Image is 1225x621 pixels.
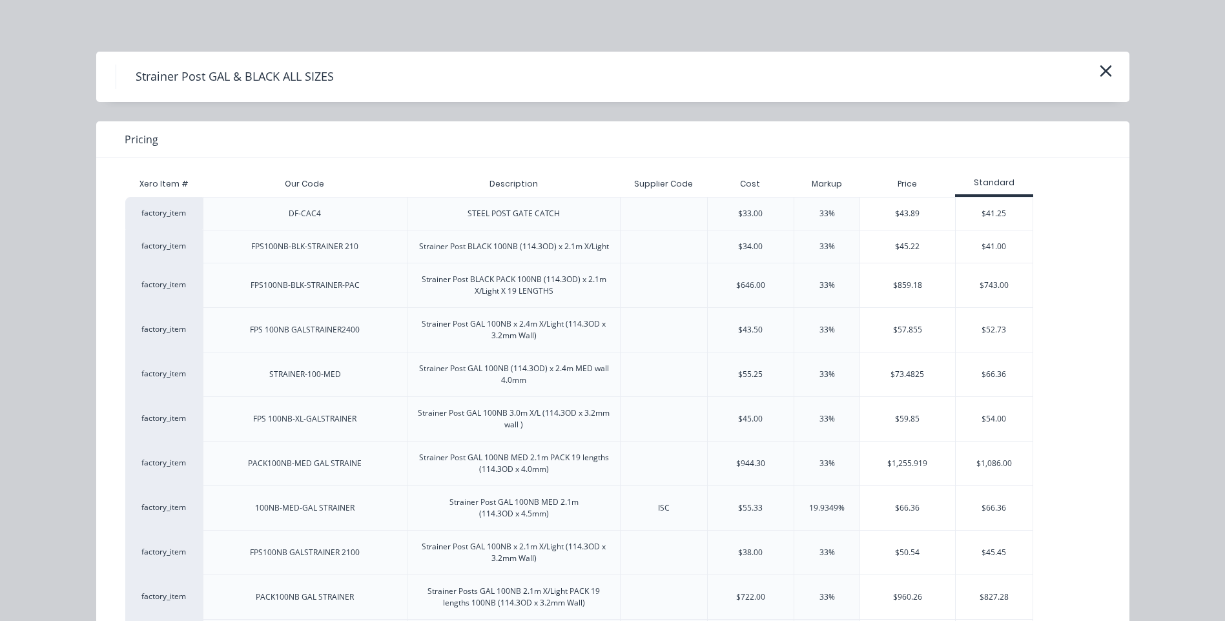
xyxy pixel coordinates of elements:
[736,458,765,469] div: $944.30
[250,547,360,558] div: FPS100NB GALSTRAINER 2100
[860,575,955,619] div: $960.26
[860,397,955,441] div: $59.85
[819,241,835,252] div: 33%
[418,318,610,341] div: Strainer Post GAL 100NB x 2.4m X/Light (114.3OD x 3.2mm Wall)
[418,452,610,475] div: Strainer Post GAL 100NB MED 2.1m PACK 19 lengths (114.3OD x 4.0mm)
[468,208,560,219] div: STEEL POST GATE CATCH
[125,352,203,396] div: factory_item
[819,591,835,603] div: 33%
[479,168,548,200] div: Description
[738,369,763,380] div: $55.25
[274,168,335,200] div: Our Code
[860,442,955,485] div: $1,255.919
[125,575,203,619] div: factory_item
[251,241,358,252] div: FPS100NB-BLK-STRAINER 210
[125,132,158,147] span: Pricing
[125,485,203,530] div: factory_item
[736,591,765,603] div: $722.00
[860,486,955,530] div: $66.36
[419,241,609,252] div: Strainer Post BLACK 100NB (114.3OD) x 2.1m X/Light
[809,502,845,514] div: 19.9349%
[956,531,1033,575] div: $45.45
[125,263,203,307] div: factory_item
[256,591,354,603] div: PACK100NB GAL STRAINER
[289,208,321,219] div: DF-CAC4
[125,530,203,575] div: factory_item
[955,177,1034,188] div: Standard
[819,280,835,291] div: 33%
[860,230,955,263] div: $45.22
[707,171,794,197] div: Cost
[956,486,1033,530] div: $66.36
[819,413,835,425] div: 33%
[860,198,955,230] div: $43.89
[449,496,579,520] div: Strainer Post GAL 100NB MED 2.1m (114.3OD x 4.5mm)
[125,396,203,441] div: factory_item
[250,324,360,336] div: FPS 100NB GALSTRAINER2400
[738,208,763,219] div: $33.00
[418,585,610,609] div: Strainer Posts GAL 100NB 2.1m X/Light PACK 19 lengths 100NB (114.3OD x 3.2mm Wall)
[251,280,360,291] div: FPS100NB-BLK-STRAINER-PAC
[956,442,1033,485] div: $1,086.00
[860,531,955,575] div: $50.54
[738,547,763,558] div: $38.00
[418,407,610,431] div: Strainer Post GAL 100NB 3.0m X/L (114.3OD x 3.2mm wall )
[819,324,835,336] div: 33%
[860,171,955,197] div: Price
[819,208,835,219] div: 33%
[819,458,835,469] div: 33%
[125,441,203,485] div: factory_item
[125,197,203,230] div: factory_item
[736,280,765,291] div: $646.00
[738,241,763,252] div: $34.00
[269,369,341,380] div: STRAINER-100-MED
[956,397,1033,441] div: $54.00
[956,575,1033,619] div: $827.28
[125,230,203,263] div: factory_item
[116,65,353,89] h4: Strainer Post GAL & BLACK ALL SIZES
[860,352,955,396] div: $73.4825
[248,458,362,469] div: PACK100NB-MED GAL STRAINE
[253,413,356,425] div: FPS 100NB-XL-GALSTRAINER
[624,168,703,200] div: Supplier Code
[819,369,835,380] div: 33%
[738,324,763,336] div: $43.50
[125,307,203,352] div: factory_item
[658,502,670,514] div: ISC
[418,363,610,386] div: Strainer Post GAL 100NB (114.3OD) x 2.4m MED wall 4.0mm
[860,263,955,307] div: $859.18
[738,413,763,425] div: $45.00
[255,502,355,514] div: 100NB-MED-GAL STRAINER
[860,308,955,352] div: $57.855
[738,502,763,514] div: $55.33
[956,263,1033,307] div: $743.00
[956,352,1033,396] div: $66.36
[956,230,1033,263] div: $41.00
[819,547,835,558] div: 33%
[794,171,860,197] div: Markup
[125,171,203,197] div: Xero Item #
[418,541,610,564] div: Strainer Post GAL 100NB x 2.1m X/Light (114.3OD x 3.2mm Wall)
[956,308,1033,352] div: $52.73
[956,198,1033,230] div: $41.25
[418,274,610,297] div: Strainer Post BLACK PACK 100NB (114.3OD) x 2.1m X/Light X 19 LENGTHS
